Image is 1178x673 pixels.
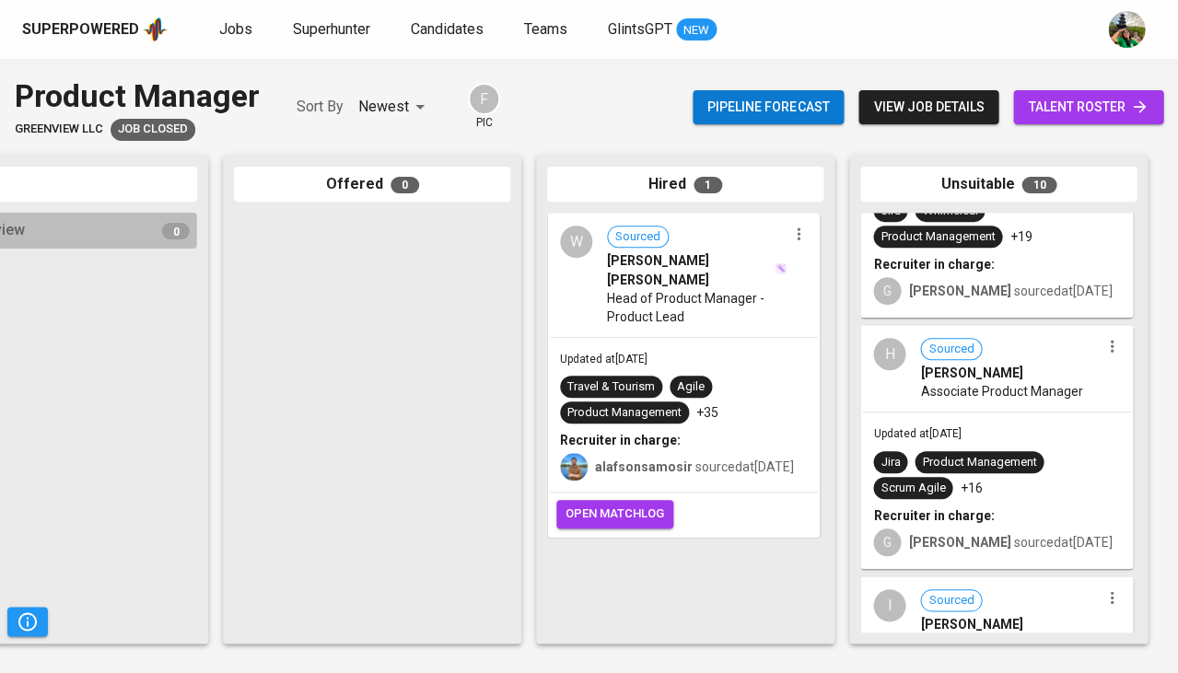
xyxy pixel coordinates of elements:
div: H [873,338,905,370]
button: Pipeline Triggers [7,607,48,636]
span: sourced at [DATE] [908,535,1112,550]
div: Product Management [567,404,682,422]
p: +35 [696,403,718,422]
button: open matchlog [556,500,673,528]
a: Superpoweredapp logo [22,16,168,43]
span: [PERSON_NAME] [920,364,1022,382]
span: Jobs [219,20,252,38]
img: eva@glints.com [1108,11,1145,48]
span: talent roster [1028,96,1149,119]
div: Product Management [922,454,1036,471]
span: Greenview LLC [15,121,103,138]
span: GlintsGPT [608,20,672,38]
p: +19 [1009,227,1032,246]
b: [PERSON_NAME] [908,284,1010,298]
a: Jobs [219,18,256,41]
span: Sourced [921,341,981,358]
div: Product Manager [15,74,260,119]
button: Pipeline forecast [693,90,844,124]
span: [PERSON_NAME] [PERSON_NAME] [607,251,773,288]
img: app logo [143,16,168,43]
div: W [560,226,592,258]
span: NEW [676,21,717,40]
div: Offered [234,167,510,203]
b: Recruiter in charge: [560,433,681,447]
div: Jira [881,454,900,471]
div: G [873,277,901,305]
div: Superpowered [22,19,139,41]
p: +16 [960,479,982,497]
div: Hired [547,167,823,203]
span: 10 [1021,177,1056,193]
img: magic_wand.svg [775,262,787,274]
img: alafson@glints.com [560,453,588,481]
span: Associate Product Manager [920,382,1082,400]
span: sourced at [DATE] [595,459,794,474]
div: G [873,528,901,556]
div: pic [468,83,500,131]
a: Candidates [411,18,487,41]
span: Sourced [921,592,981,609]
span: Candidates [411,20,484,38]
span: 1 [694,177,722,193]
div: Unsuitable [860,167,1137,203]
div: Job already placed by Glints [111,119,195,141]
a: GlintsGPT NEW [608,18,717,41]
b: Recruiter in charge: [873,508,994,523]
span: open matchlog [566,504,664,525]
span: sourced at [DATE] [908,284,1112,298]
b: alafsonsamosir [595,459,693,474]
b: Recruiter in charge: [873,257,994,272]
span: Updated at [DATE] [560,353,647,366]
div: Travel & Tourism [567,378,655,396]
p: Sort By [297,96,344,118]
div: Scrum Agile [881,480,945,497]
span: Job Closed [111,121,195,138]
button: view job details [858,90,998,124]
span: Teams [524,20,567,38]
div: Agile [677,378,705,396]
b: [PERSON_NAME] [908,535,1010,550]
span: Head of Product Manager - Product Lead [607,289,787,326]
span: [PERSON_NAME] [920,615,1022,633]
a: Teams [524,18,571,41]
span: Updated at [DATE] [873,427,961,440]
span: Pipeline forecast [707,96,829,119]
p: Newest [358,96,409,118]
span: Superhunter [293,20,370,38]
span: view job details [873,96,984,119]
div: Product Management [881,228,995,246]
span: 0 [391,177,419,193]
div: I [873,589,905,621]
div: Newest [358,90,431,124]
a: talent roster [1013,90,1163,124]
a: Superhunter [293,18,374,41]
div: F [468,83,500,115]
span: 0 [162,223,190,239]
span: Sourced [608,228,668,246]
